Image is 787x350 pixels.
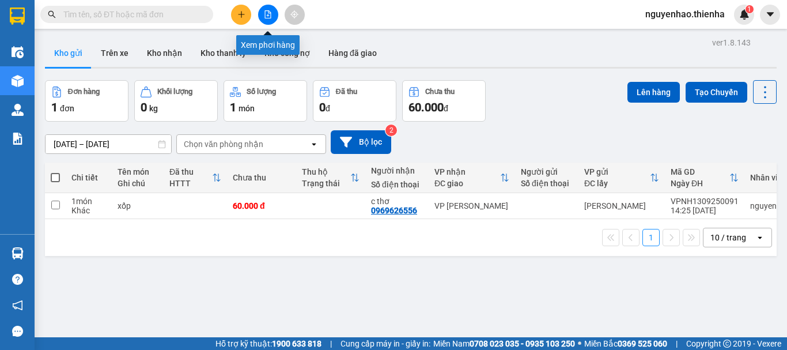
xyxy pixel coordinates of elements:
[402,80,486,122] button: Chưa thu60.000đ
[319,39,386,67] button: Hàng đã giao
[470,339,575,348] strong: 0708 023 035 - 0935 103 250
[319,100,326,114] span: 0
[157,88,192,96] div: Khối lượng
[584,167,650,176] div: VP gửi
[12,274,23,285] span: question-circle
[141,100,147,114] span: 0
[191,39,255,67] button: Kho thanh lý
[12,75,24,87] img: warehouse-icon
[138,39,191,67] button: Kho nhận
[272,339,321,348] strong: 1900 633 818
[425,88,455,96] div: Chưa thu
[51,100,58,114] span: 1
[309,140,319,149] svg: open
[429,163,515,193] th: Toggle SortBy
[755,233,765,242] svg: open
[92,39,138,67] button: Trên xe
[302,167,350,176] div: Thu hộ
[723,340,731,348] span: copyright
[149,104,158,113] span: kg
[371,180,423,189] div: Số điện thoại
[184,138,263,150] div: Chọn văn phòng nhận
[233,173,290,182] div: Chưa thu
[45,80,128,122] button: Đơn hàng1đơn
[408,100,444,114] span: 60.000
[330,337,332,350] span: |
[12,247,24,259] img: warehouse-icon
[371,197,423,206] div: c thơ
[760,5,780,25] button: caret-down
[255,39,319,67] button: Kho công nợ
[118,201,158,210] div: xốp
[233,201,290,210] div: 60.000 đ
[71,173,106,182] div: Chi tiết
[618,339,667,348] strong: 0369 525 060
[712,36,751,49] div: ver 1.8.143
[434,201,509,210] div: VP [PERSON_NAME]
[12,300,23,311] span: notification
[10,7,25,25] img: logo-vxr
[676,337,678,350] span: |
[340,337,430,350] span: Cung cấp máy in - giấy in:
[739,9,750,20] img: icon-new-feature
[444,104,448,113] span: đ
[68,88,100,96] div: Đơn hàng
[665,163,744,193] th: Toggle SortBy
[747,5,751,13] span: 1
[296,163,365,193] th: Toggle SortBy
[521,167,573,176] div: Người gửi
[258,5,278,25] button: file-add
[671,197,739,206] div: VPNH1309250091
[12,104,24,116] img: warehouse-icon
[521,179,573,188] div: Số điện thoại
[48,10,56,18] span: search
[134,80,218,122] button: Khối lượng0kg
[12,46,24,58] img: warehouse-icon
[371,206,417,215] div: 0969626556
[264,10,272,18] span: file-add
[230,100,236,114] span: 1
[385,125,397,136] sup: 2
[584,179,650,188] div: ĐC lấy
[302,179,350,188] div: Trạng thái
[63,8,199,21] input: Tìm tên, số ĐT hoặc mã đơn
[12,133,24,145] img: solution-icon
[584,201,659,210] div: [PERSON_NAME]
[671,206,739,215] div: 14:25 [DATE]
[164,163,227,193] th: Toggle SortBy
[627,82,680,103] button: Lên hàng
[434,179,500,188] div: ĐC giao
[710,232,746,243] div: 10 / trang
[12,326,23,337] span: message
[336,88,357,96] div: Đã thu
[434,167,500,176] div: VP nhận
[60,104,74,113] span: đơn
[231,5,251,25] button: plus
[313,80,396,122] button: Đã thu0đ
[215,337,321,350] span: Hỗ trợ kỹ thuật:
[371,166,423,175] div: Người nhận
[285,5,305,25] button: aim
[169,179,212,188] div: HTTT
[765,9,775,20] span: caret-down
[118,167,158,176] div: Tên món
[746,5,754,13] sup: 1
[636,7,734,21] span: nguyenhao.thienha
[71,206,106,215] div: Khác
[578,163,665,193] th: Toggle SortBy
[331,130,391,154] button: Bộ lọc
[169,167,212,176] div: Đã thu
[46,135,171,153] input: Select a date range.
[584,337,667,350] span: Miền Bắc
[118,179,158,188] div: Ghi chú
[247,88,276,96] div: Số lượng
[71,197,106,206] div: 1 món
[290,10,298,18] span: aim
[642,229,660,246] button: 1
[326,104,330,113] span: đ
[45,39,92,67] button: Kho gửi
[671,167,729,176] div: Mã GD
[578,341,581,346] span: ⚪️
[237,10,245,18] span: plus
[686,82,747,103] button: Tạo Chuyến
